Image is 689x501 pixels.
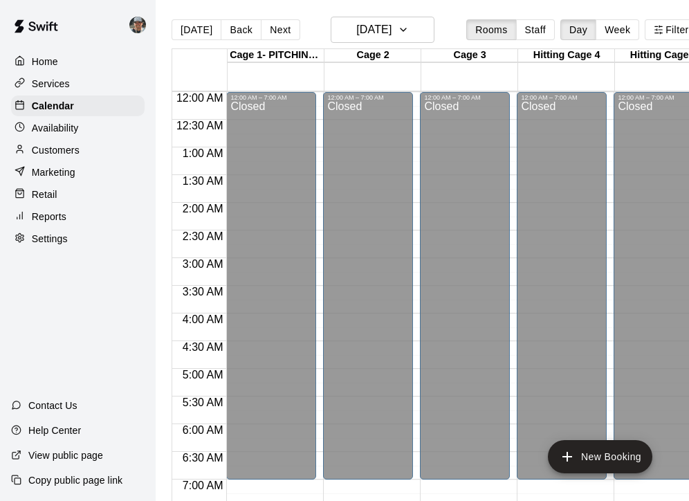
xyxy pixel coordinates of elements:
[32,99,74,113] p: Calendar
[226,92,316,480] div: 12:00 AM – 7:00 AM: Closed
[424,101,506,484] div: Closed
[517,92,607,480] div: 12:00 AM – 7:00 AM: Closed
[32,188,57,201] p: Retail
[32,121,79,135] p: Availability
[596,19,639,40] button: Week
[28,473,122,487] p: Copy public page link
[11,73,145,94] a: Services
[11,51,145,72] a: Home
[179,313,227,325] span: 4:00 AM
[521,94,603,101] div: 12:00 AM – 7:00 AM
[327,94,409,101] div: 12:00 AM – 7:00 AM
[228,49,324,62] div: Cage 1- PITCHING ONLY
[179,480,227,491] span: 7:00 AM
[179,230,227,242] span: 2:30 AM
[32,55,58,69] p: Home
[179,424,227,436] span: 6:00 AM
[179,397,227,408] span: 5:30 AM
[261,19,300,40] button: Next
[173,92,227,104] span: 12:00 AM
[548,440,652,473] button: add
[518,49,615,62] div: Hitting Cage 4
[230,94,312,101] div: 12:00 AM – 7:00 AM
[11,140,145,161] a: Customers
[466,19,516,40] button: Rooms
[28,448,103,462] p: View public page
[179,258,227,270] span: 3:00 AM
[327,101,409,484] div: Closed
[516,19,555,40] button: Staff
[179,203,227,215] span: 2:00 AM
[421,49,518,62] div: Cage 3
[28,399,77,412] p: Contact Us
[179,147,227,159] span: 1:00 AM
[32,143,80,157] p: Customers
[28,423,81,437] p: Help Center
[11,206,145,227] a: Reports
[32,77,70,91] p: Services
[32,165,75,179] p: Marketing
[179,175,227,187] span: 1:30 AM
[32,232,68,246] p: Settings
[221,19,261,40] button: Back
[172,19,221,40] button: [DATE]
[230,101,312,484] div: Closed
[331,17,434,43] button: [DATE]
[356,20,392,39] h6: [DATE]
[173,120,227,131] span: 12:30 AM
[11,228,145,249] a: Settings
[179,286,227,298] span: 3:30 AM
[11,118,145,138] a: Availability
[323,92,413,480] div: 12:00 AM – 7:00 AM: Closed
[11,162,145,183] a: Marketing
[424,94,506,101] div: 12:00 AM – 7:00 AM
[324,49,421,62] div: Cage 2
[32,210,66,224] p: Reports
[560,19,596,40] button: Day
[11,95,145,116] a: Calendar
[129,17,146,33] img: Adam Broyles
[11,184,145,205] a: Retail
[127,11,156,39] div: Adam Broyles
[521,101,603,484] div: Closed
[179,369,227,381] span: 5:00 AM
[420,92,510,480] div: 12:00 AM – 7:00 AM: Closed
[179,341,227,353] span: 4:30 AM
[179,452,227,464] span: 6:30 AM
